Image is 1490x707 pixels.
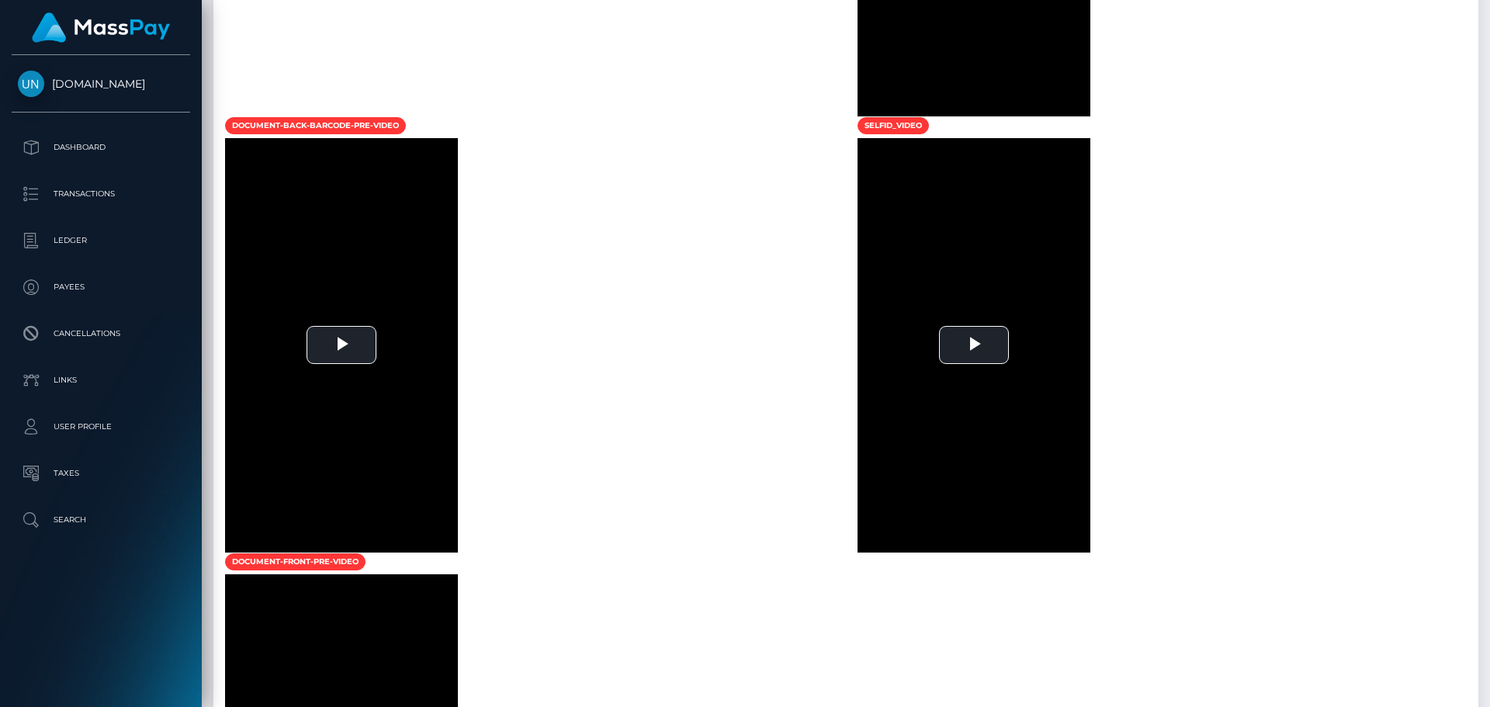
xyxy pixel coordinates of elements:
[12,361,190,400] a: Links
[12,221,190,260] a: Ledger
[18,415,184,438] p: User Profile
[225,138,458,552] div: Video Player
[18,136,184,159] p: Dashboard
[18,182,184,206] p: Transactions
[18,276,184,299] p: Payees
[12,175,190,213] a: Transactions
[18,508,184,532] p: Search
[12,77,190,91] span: [DOMAIN_NAME]
[939,326,1009,364] button: Play Video
[18,322,184,345] p: Cancellations
[225,553,366,570] span: document-front-pre-video
[12,268,190,307] a: Payees
[858,138,1090,552] div: Video Player
[12,314,190,353] a: Cancellations
[12,407,190,446] a: User Profile
[12,128,190,167] a: Dashboard
[307,326,376,364] button: Play Video
[858,117,929,134] span: selfid_video
[12,501,190,539] a: Search
[225,117,406,134] span: document-back-barcode-pre-video
[18,71,44,97] img: Unlockt.me
[18,229,184,252] p: Ledger
[32,12,170,43] img: MassPay Logo
[12,454,190,493] a: Taxes
[18,462,184,485] p: Taxes
[18,369,184,392] p: Links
